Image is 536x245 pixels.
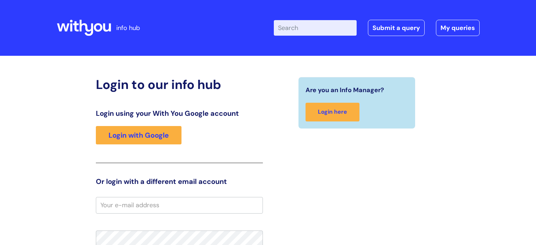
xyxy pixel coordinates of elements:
[96,109,263,118] h3: Login using your With You Google account
[96,177,263,186] h3: Or login with a different email account
[274,20,357,36] input: Search
[116,22,140,34] p: info hub
[306,103,359,121] a: Login here
[96,197,263,213] input: Your e-mail address
[436,20,480,36] a: My queries
[368,20,425,36] a: Submit a query
[306,84,384,96] span: Are you an Info Manager?
[96,126,181,144] a: Login with Google
[96,77,263,92] h2: Login to our info hub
